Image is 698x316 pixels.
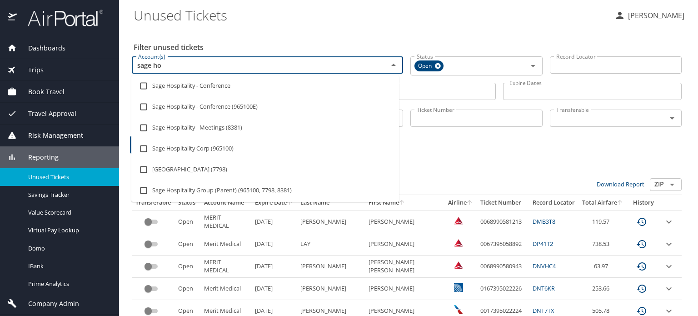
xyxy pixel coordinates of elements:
td: 0167395022226 [477,278,529,300]
th: Record Locator [529,195,578,211]
td: [DATE] [251,278,297,300]
th: Ticket Number [477,195,529,211]
td: [PERSON_NAME] [365,211,444,233]
td: 0068990580943 [477,256,529,278]
img: American Airlines [454,305,463,314]
h1: Unused Tickets [134,1,607,29]
td: [PERSON_NAME] [297,211,365,233]
button: expand row [663,283,674,294]
span: Domo [28,244,108,253]
span: Reporting [17,152,59,162]
span: Virtual Pay Lookup [28,226,108,235]
td: 253.66 [578,278,627,300]
img: United Airlines [454,283,463,292]
td: Open [174,211,200,233]
span: Risk Management [17,130,83,140]
span: Dashboards [17,43,65,53]
a: DMB3T8 [533,217,555,226]
button: Close [387,59,400,71]
td: 63.97 [578,256,627,278]
span: Company Admin [17,299,79,309]
img: Delta Airlines [454,238,463,247]
td: 738.53 [578,233,627,256]
p: [PERSON_NAME] [625,10,684,21]
span: Open [414,61,437,71]
li: Sage Hospitality - Meetings (8381) [131,117,399,138]
td: [PERSON_NAME] [297,256,365,278]
span: Unused Tickets [28,173,108,181]
button: sort [399,200,405,206]
button: expand row [663,216,674,227]
a: DP41T2 [533,240,553,248]
li: Sage Hospitality Corp (965100) [131,138,399,159]
span: Trips [17,65,44,75]
td: Merit Medical [200,233,251,256]
h3: 174 Results [132,162,682,178]
span: Savings Tracker [28,191,108,199]
td: MERIT MEDICAL [200,256,251,278]
li: [GEOGRAPHIC_DATA] (7798) [131,159,399,180]
th: Airline [444,195,477,211]
div: Open [414,60,444,71]
td: [DATE] [251,256,297,278]
button: expand row [663,261,674,272]
li: Sage Hospitality - Conference (965100E) [131,96,399,117]
span: Travel Approval [17,109,76,119]
td: Merit Medical [200,278,251,300]
td: Open [174,278,200,300]
a: DNVHC4 [533,262,556,270]
button: Open [527,60,539,72]
button: sort [467,200,473,206]
a: Download Report [597,180,644,188]
img: airportal-logo.png [18,9,103,27]
th: First Name [365,195,444,211]
td: 0068990581213 [477,211,529,233]
td: [DATE] [251,233,297,256]
td: MERIT MEDICAL [200,211,251,233]
button: Open [666,112,678,125]
li: Sage Hospitality - Conference [131,75,399,96]
li: Sage Hospitality Resources - WN only (965102) [131,201,399,222]
td: Open [174,256,200,278]
button: [PERSON_NAME] [611,7,688,24]
button: Filter [130,136,160,154]
a: DNT6KR [533,284,555,292]
td: [DATE] [251,211,297,233]
th: Total Airfare [578,195,627,211]
button: sort [617,200,623,206]
button: Open [666,178,678,191]
td: [PERSON_NAME] [PERSON_NAME] [365,256,444,278]
span: Prime Analytics [28,280,108,288]
img: Delta Airlines [454,261,463,270]
td: Open [174,233,200,256]
td: [PERSON_NAME] [365,278,444,300]
li: Sage Hospitality Group (Parent) (965100, 7798, 8381) [131,180,399,201]
a: DNT7TX [533,306,554,315]
button: expand row [663,239,674,250]
img: Delta Airlines [454,216,463,225]
td: LAY [297,233,365,256]
td: [PERSON_NAME] [297,278,365,300]
span: IBank [28,262,108,271]
img: icon-airportal.png [8,9,18,27]
th: History [627,195,660,211]
td: [PERSON_NAME] [365,233,444,256]
td: 119.57 [578,211,627,233]
h2: Filter unused tickets [134,40,683,55]
td: 0067395058892 [477,233,529,256]
span: Book Travel [17,87,65,97]
span: Value Scorecard [28,208,108,217]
